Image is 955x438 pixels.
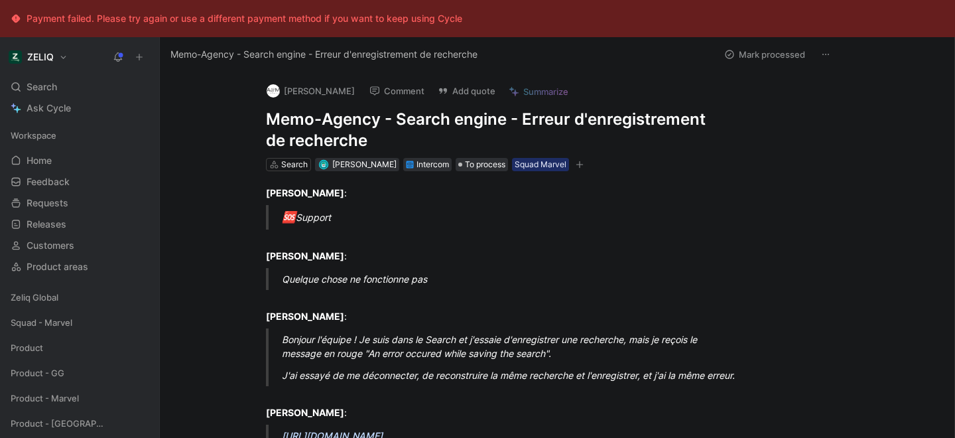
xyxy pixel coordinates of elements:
[523,86,568,98] span: Summarize
[266,187,344,198] strong: [PERSON_NAME]
[363,82,430,100] button: Comment
[11,366,64,380] span: Product - GG
[5,287,154,307] div: Zeliq Global
[27,196,68,210] span: Requests
[266,109,725,151] h1: Memo-Agency - Search engine - Erreur d'enregistrement de recherche
[503,82,574,101] button: Summarize
[5,388,154,408] div: Product - Marvel
[416,158,449,171] div: Intercom
[5,77,154,97] div: Search
[465,158,505,171] span: To process
[5,287,154,311] div: Zeliq Global
[5,48,71,66] button: ZELIQZELIQ
[11,291,58,304] span: Zeliq Global
[266,295,725,323] div: :
[432,82,501,100] button: Add quote
[515,158,566,171] div: Squad Marvel
[266,392,725,419] div: :
[282,332,741,360] div: Bonjour l'équipe ! Je suis dans le Search et j'essaie d'enregistrer une recherche, mais je reçois...
[261,81,361,101] button: logo[PERSON_NAME]
[5,214,154,234] a: Releases
[5,338,154,362] div: Product
[5,413,154,433] div: Product - [GEOGRAPHIC_DATA]
[27,218,66,231] span: Releases
[5,257,154,277] a: Product areas
[5,125,154,145] div: Workspace
[5,172,154,192] a: Feedback
[266,311,344,322] strong: [PERSON_NAME]
[27,51,54,63] h1: ZELIQ
[5,388,154,412] div: Product - Marvel
[170,46,477,62] span: Memo-Agency - Search engine - Erreur d'enregistrement de recherche
[266,186,725,200] div: :
[27,154,52,167] span: Home
[5,313,154,336] div: Squad - Marvel
[27,11,462,27] div: Payment failed. Please try again or use a different payment method if you want to keep using Cycle
[282,210,296,224] span: 🆘
[5,236,154,256] a: Customers
[5,363,154,387] div: Product - GG
[5,151,154,171] a: Home
[27,175,70,188] span: Feedback
[266,407,344,418] strong: [PERSON_NAME]
[27,100,71,116] span: Ask Cycle
[281,158,308,171] div: Search
[27,79,57,95] span: Search
[11,341,43,354] span: Product
[5,413,154,437] div: Product - [GEOGRAPHIC_DATA]
[282,272,741,286] div: Quelque chose ne fonctionne pas
[267,84,280,98] img: logo
[5,338,154,358] div: Product
[5,193,154,213] a: Requests
[9,50,22,64] img: ZELIQ
[27,260,88,273] span: Product areas
[11,417,106,430] span: Product - [GEOGRAPHIC_DATA]
[27,239,74,252] span: Customers
[718,45,811,64] button: Mark processed
[332,159,397,169] span: [PERSON_NAME]
[282,209,741,226] div: Support
[5,98,154,118] a: Ask Cycle
[266,235,725,263] div: :
[11,129,56,142] span: Workspace
[5,363,154,383] div: Product - GG
[266,250,344,261] strong: [PERSON_NAME]
[320,161,327,168] img: avatar
[11,392,79,405] span: Product - Marvel
[282,368,741,382] div: J'ai essayé de me déconnecter, de reconstruire la même recherche et l'enregistrer, et j'ai la mêm...
[5,313,154,332] div: Squad - Marvel
[11,316,72,329] span: Squad - Marvel
[456,158,508,171] div: To process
